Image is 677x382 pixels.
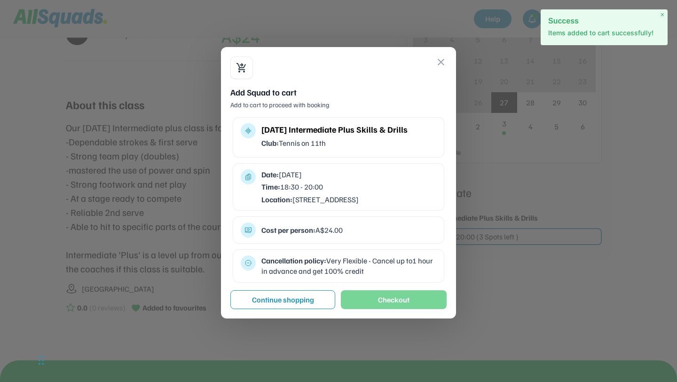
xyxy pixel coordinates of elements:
strong: Cost per person: [261,225,315,235]
button: Checkout [341,290,447,309]
div: 18:30 - 20:00 [261,182,436,192]
div: [DATE] [261,169,436,180]
strong: Cancellation policy: [261,256,326,265]
strong: Date: [261,170,279,179]
button: Continue shopping [230,290,335,309]
button: shopping_cart_checkout [236,62,247,73]
button: multitrack_audio [244,127,252,135]
div: [STREET_ADDRESS] [261,194,436,205]
button: close [435,56,447,68]
div: [DATE] Intermediate Plus Skills & Drills [261,123,436,136]
div: Very Flexible - Cancel up to1 hour in advance and get 100% credit [261,255,436,277]
h2: Success [548,17,660,25]
p: Items added to cart successfully! [548,28,660,38]
div: A$24.00 [261,225,436,235]
strong: Club: [261,138,279,148]
div: Add Squad to cart [230,87,447,98]
strong: Time: [261,182,280,191]
strong: Location: [261,195,292,204]
span: × [661,11,664,19]
div: Tennis on 11th [261,138,436,148]
div: Add to cart to proceed with booking [230,100,447,110]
